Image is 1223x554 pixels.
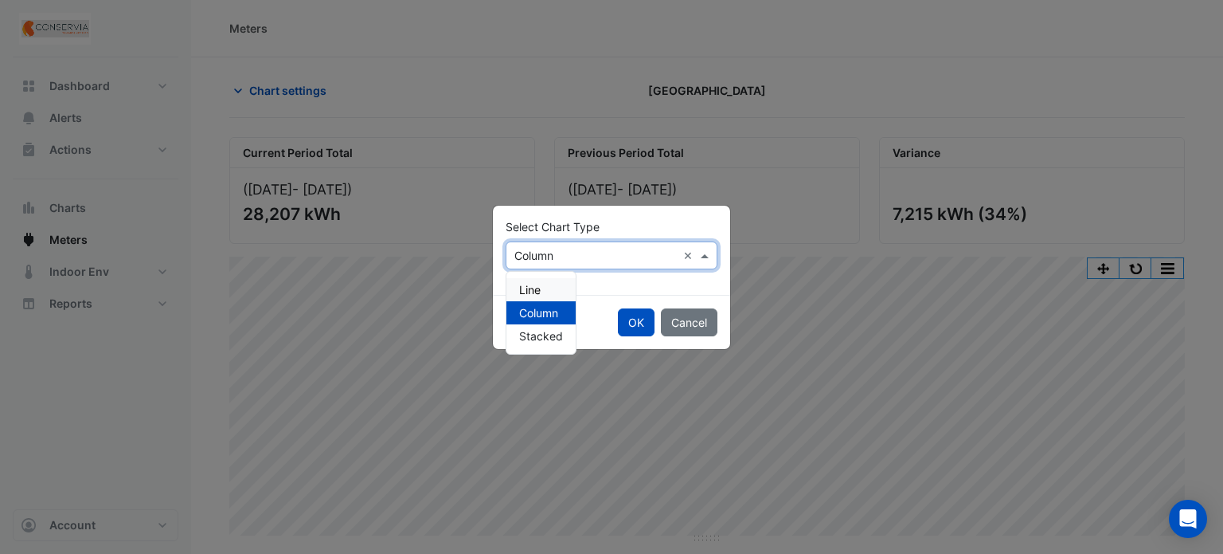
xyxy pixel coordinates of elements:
label: Select Chart Type [506,218,600,235]
span: Stacked [519,329,563,343]
button: OK [618,308,654,336]
div: Open Intercom Messenger [1169,500,1207,538]
button: Cancel [661,308,717,336]
span: Column [519,306,558,320]
span: Line [519,283,541,297]
div: Options List [506,272,576,354]
span: Clear [683,247,697,264]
